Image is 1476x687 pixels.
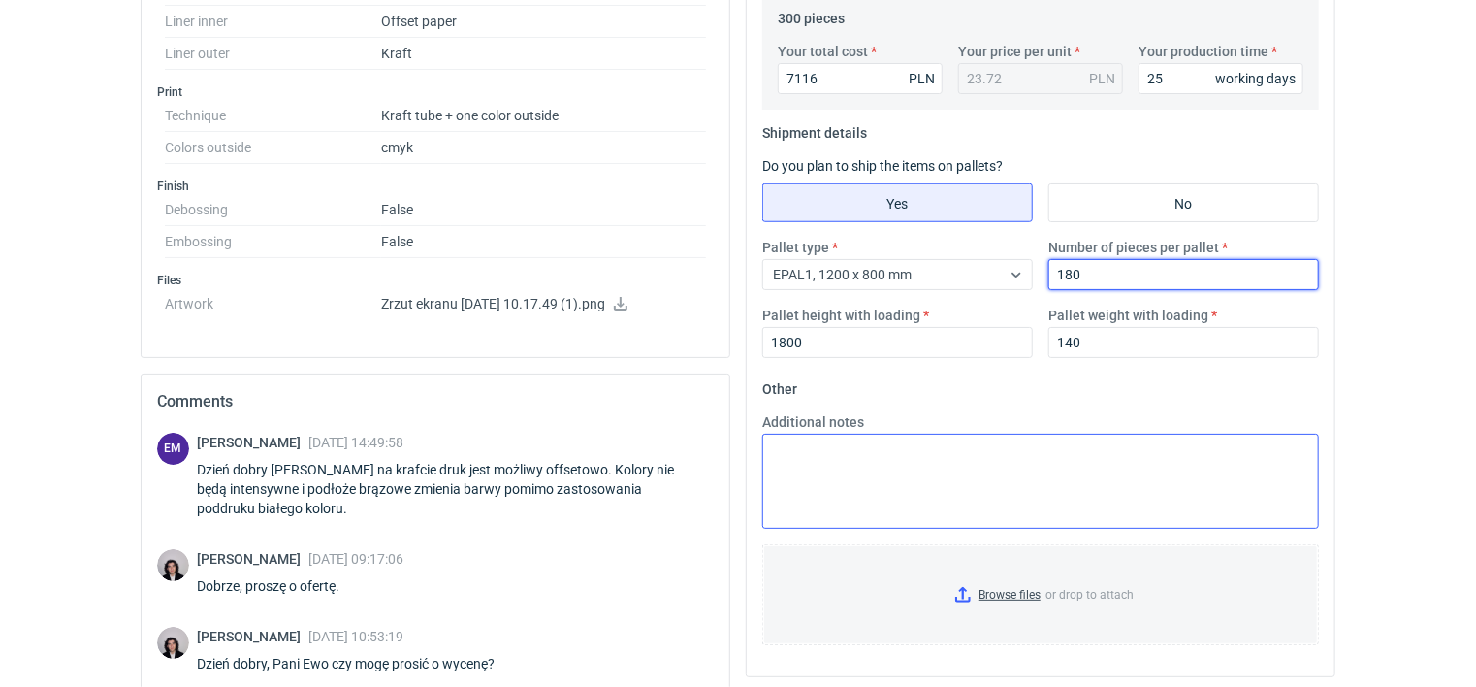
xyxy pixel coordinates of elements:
[762,374,797,397] legend: Other
[197,435,308,450] span: [PERSON_NAME]
[157,179,714,194] h3: Finish
[381,132,706,164] dd: cmyk
[197,629,308,644] span: [PERSON_NAME]
[165,226,381,258] dt: Embossing
[1048,306,1208,325] label: Pallet weight with loading
[762,158,1003,174] label: Do you plan to ship the items on pallets?
[165,194,381,226] dt: Debossing
[762,117,867,141] legend: Shipment details
[1215,69,1296,88] div: working days
[308,629,403,644] span: [DATE] 10:53:19
[157,433,189,465] figcaption: EM
[165,38,381,70] dt: Liner outer
[778,3,845,26] legend: 300 pieces
[778,63,943,94] input: 0
[762,412,864,432] label: Additional notes
[773,267,912,282] span: EPAL1, 1200 x 800 mm
[762,238,829,257] label: Pallet type
[157,549,189,581] img: Sebastian Markut
[197,460,714,518] div: Dzień dobry [PERSON_NAME] na krafcie druk jest możliwy offsetowo. Kolory nie będą intensywne i po...
[308,551,403,567] span: [DATE] 09:17:06
[197,576,403,596] div: Dobrze, proszę o ofertę.
[308,435,403,450] span: [DATE] 14:49:58
[762,183,1033,222] label: Yes
[165,288,381,327] dt: Artwork
[381,194,706,226] dd: False
[157,433,189,465] div: Ewa Mroczkowska
[762,327,1033,358] input: 0
[197,551,308,567] span: [PERSON_NAME]
[381,226,706,258] dd: False
[1089,69,1115,88] div: PLN
[381,38,706,70] dd: Kraft
[1048,183,1319,222] label: No
[381,6,706,38] dd: Offset paper
[762,306,920,325] label: Pallet height with loading
[381,100,706,132] dd: Kraft tube + one color outside
[157,390,714,413] h2: Comments
[763,545,1318,644] label: or drop to attach
[157,627,189,659] img: Sebastian Markut
[1048,238,1219,257] label: Number of pieces per pallet
[381,296,706,313] p: Zrzut ekranu [DATE] 10.17.49 (1).png
[165,6,381,38] dt: Liner inner
[1048,259,1319,290] input: 0
[958,42,1072,61] label: Your price per unit
[1139,42,1268,61] label: Your production time
[778,42,868,61] label: Your total cost
[165,100,381,132] dt: Technique
[1139,63,1303,94] input: 0
[197,654,518,673] div: Dzień dobry, Pani Ewo czy mogę prosić o wycenę?
[909,69,935,88] div: PLN
[165,132,381,164] dt: Colors outside
[1048,327,1319,358] input: 0
[157,273,714,288] h3: Files
[157,84,714,100] h3: Print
